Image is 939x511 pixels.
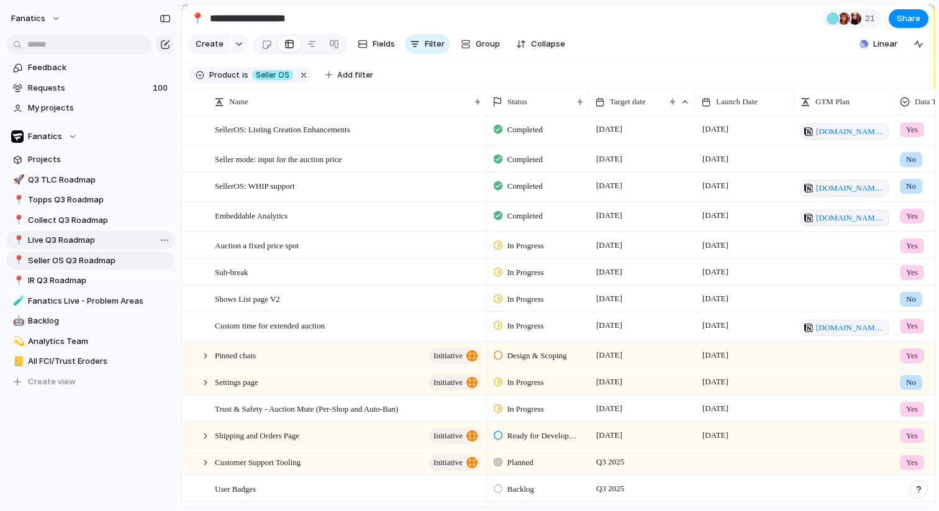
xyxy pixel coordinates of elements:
span: [DATE] [699,401,732,416]
span: In Progress [507,240,544,252]
a: 📍Topps Q3 Roadmap [6,191,175,209]
button: 💫 [11,335,24,348]
div: 📍 [13,213,22,227]
span: Collapse [531,38,565,50]
span: Launch Date [716,96,758,108]
span: Seller mode: input for the auction price [215,151,342,166]
button: Linear [855,35,902,53]
div: 📍 [13,274,22,288]
div: 💫 [13,334,22,348]
div: 📍 [13,193,22,207]
div: 📍 [13,253,22,268]
span: [DOMAIN_NAME][URL] [816,182,885,194]
span: [DATE] [699,151,732,166]
span: [DATE] [699,318,732,333]
span: [DATE] [699,348,732,363]
div: 💫Analytics Team [6,332,175,351]
span: initiative [433,374,463,391]
button: Fields [353,34,400,54]
span: Create [196,38,224,50]
span: [DATE] [699,208,732,223]
span: Analytics Team [28,335,171,348]
span: Requests [28,82,149,94]
button: initiative [429,454,481,471]
span: No [906,180,916,192]
span: Status [507,96,527,108]
span: Share [897,12,920,25]
span: Target date [610,96,646,108]
span: [DOMAIN_NAME][URL] [816,212,885,224]
span: Q3 2025 [593,481,627,496]
button: Group [455,34,506,54]
span: 100 [153,82,170,94]
a: 📍Collect Q3 Roadmap [6,211,175,230]
span: Pinned chats [215,348,256,362]
div: 🚀 [13,173,22,187]
a: Requests100 [6,79,175,97]
span: Fanatics [28,130,62,143]
span: [DATE] [699,178,732,193]
button: Fanatics [6,127,175,146]
span: Create view [28,376,76,388]
a: My projects [6,99,175,117]
span: initiative [433,427,463,445]
span: [DOMAIN_NAME][URL] [816,125,885,138]
span: Q3 2025 [593,454,627,469]
span: No [906,153,916,166]
span: Ready for Development [507,430,579,442]
span: Name [229,96,248,108]
span: Shows List page V2 [215,291,280,305]
span: Fanatics Live - Problem Areas [28,295,171,307]
button: fanatics [6,9,67,29]
button: 🧪 [11,295,24,307]
button: 📍 [188,9,207,29]
button: 📒 [11,355,24,368]
span: Backlog [28,315,171,327]
a: 🤖Backlog [6,312,175,330]
span: Yes [906,456,918,469]
span: No [906,376,916,389]
div: 🤖 [13,314,22,328]
button: 🤖 [11,315,24,327]
span: Sub-break [215,265,248,279]
span: Completed [507,124,543,136]
span: [DATE] [593,122,625,137]
span: Yes [906,240,918,252]
button: Share [889,9,928,28]
div: 📍 [13,233,22,248]
a: 🧪Fanatics Live - Problem Areas [6,292,175,310]
span: Auction a fixed price spot [215,238,299,252]
span: In Progress [507,403,544,415]
span: [DATE] [593,208,625,223]
span: Yes [906,430,918,442]
button: 📍 [11,234,24,246]
span: No [906,293,916,305]
span: Fields [373,38,395,50]
a: [DOMAIN_NAME][URL] [801,210,889,226]
span: Embeddable Analytics [215,208,288,222]
span: [DATE] [699,291,732,306]
span: Product [209,70,240,81]
span: Live Q3 Roadmap [28,234,171,246]
div: 📍Seller OS Q3 Roadmap [6,251,175,270]
span: Group [476,38,500,50]
span: [DATE] [699,374,732,389]
span: My projects [28,102,171,114]
span: Topps Q3 Roadmap [28,194,171,206]
span: Shipping and Orders Page [215,428,299,442]
a: Projects [6,150,175,169]
a: 📍IR Q3 Roadmap [6,271,175,290]
span: Linear [873,38,897,50]
a: 📍Live Q3 Roadmap [6,231,175,250]
span: In Progress [507,320,544,332]
span: [DATE] [593,178,625,193]
span: GTM Plan [815,96,850,108]
div: 📒 [13,355,22,369]
span: In Progress [507,376,544,389]
a: 🚀Q3 TLC Roadmap [6,171,175,189]
span: Custom time for extended auction [215,318,325,332]
button: Collapse [511,34,570,54]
